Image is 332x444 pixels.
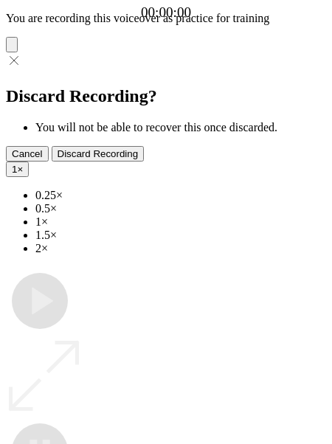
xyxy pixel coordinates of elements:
li: 1.5× [35,229,326,242]
li: 2× [35,242,326,255]
li: 0.25× [35,189,326,202]
span: 1 [12,164,17,175]
a: 00:00:00 [141,4,191,21]
button: Discard Recording [52,146,145,162]
li: You will not be able to recover this once discarded. [35,121,326,134]
button: Cancel [6,146,49,162]
li: 1× [35,215,326,229]
li: 0.5× [35,202,326,215]
h2: Discard Recording? [6,86,326,106]
button: 1× [6,162,29,177]
p: You are recording this voiceover as practice for training [6,12,326,25]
